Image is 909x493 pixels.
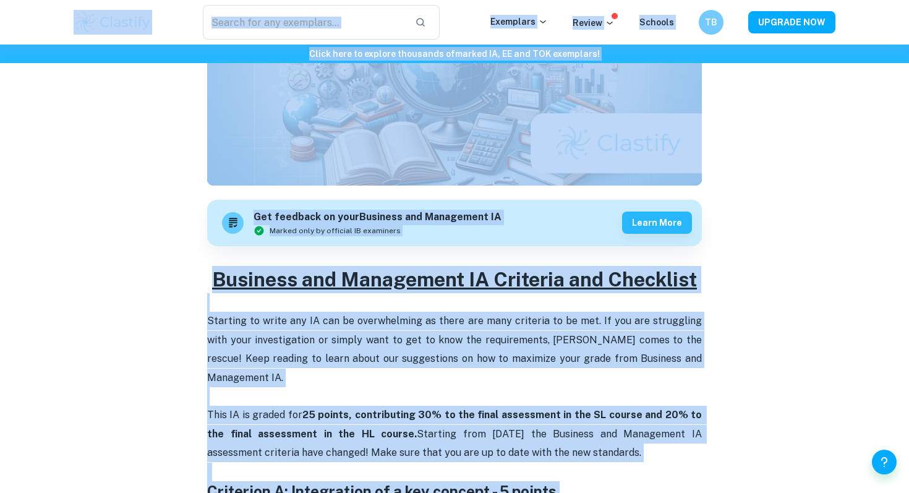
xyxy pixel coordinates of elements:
a: Schools [639,17,674,27]
span: Marked only by official IB examiners [270,225,401,236]
button: Help and Feedback [872,450,897,474]
p: Starting to write any IA can be overwhelming as there are many criteria to be met. If you are str... [207,293,702,481]
a: Get feedback on yourBusiness and Management IAMarked only by official IB examinersLearn more [207,200,702,246]
strong: 25 points, contributing 30% to the final assessment in the SL course and 20% to the final assessm... [207,409,704,439]
p: Review [573,16,615,30]
h6: TB [704,15,719,29]
button: UPGRADE NOW [748,11,835,33]
button: Learn more [622,212,692,234]
h6: Get feedback on your Business and Management IA [254,210,501,225]
p: Exemplars [490,15,548,28]
input: Search for any exemplars... [203,5,405,40]
img: Clastify logo [74,10,152,35]
u: Business and Management IA Criteria and Checklist [212,268,697,291]
h6: Click here to explore thousands of marked IA, EE and TOK exemplars ! [2,47,907,61]
button: TB [699,10,723,35]
span: This IA is graded for Starting from [DATE] the Business and Management IA assessment criteria hav... [207,409,704,458]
